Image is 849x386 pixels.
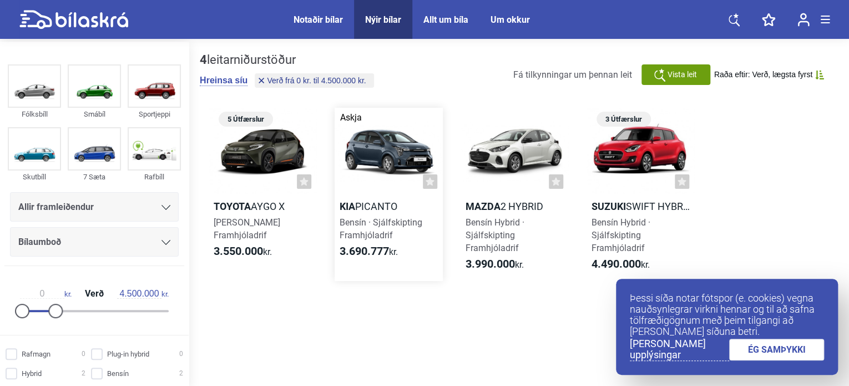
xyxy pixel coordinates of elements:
span: Plug-in hybrid [107,348,149,360]
b: 3.990.000 [466,257,515,270]
span: 5 Útfærslur [224,112,267,127]
span: 2 [82,368,85,379]
span: 0 [82,348,85,360]
b: Kia [340,200,355,212]
span: Bílaumboð [18,234,61,250]
span: kr. [466,258,524,271]
b: 4.490.000 [592,257,641,270]
span: kr. [117,289,169,299]
a: Allt um bíla [423,14,468,25]
button: Raða eftir: Verð, lægsta fyrst [714,70,824,79]
span: 0 [179,348,183,360]
span: Vista leit [668,69,697,81]
h2: 2 Hybrid [461,200,569,213]
span: [PERSON_NAME] Framhjóladrif [214,217,280,240]
a: Nýir bílar [365,14,401,25]
span: Verð frá 0 kr. til 4.500.000 kr. [267,77,366,84]
span: kr. [214,245,272,258]
span: Raða eftir: Verð, lægsta fyrst [714,70,812,79]
span: kr. [20,289,72,299]
button: Hreinsa síu [200,75,247,86]
a: Notaðir bílar [294,14,343,25]
span: kr. [340,245,398,258]
img: user-login.svg [797,13,810,27]
b: 3.550.000 [214,244,263,258]
div: Rafbíll [128,171,181,183]
div: Fólksbíll [8,108,61,121]
div: Skutbíll [8,171,61,183]
a: Um okkur [491,14,530,25]
b: Suzuki [592,200,626,212]
span: 2 [179,368,183,379]
h2: Swift Hybrid [587,200,695,213]
span: 3 Útfærslur [602,112,645,127]
span: Rafmagn [22,348,50,360]
a: Mazda2 HybridBensín Hybrid · SjálfskiptingFramhjóladrif3.990.000kr. [461,108,569,281]
a: AskjaKiaPicantoBensín · SjálfskiptingFramhjóladrif3.690.777kr. [335,108,443,281]
b: 3.690.777 [340,244,389,258]
div: Sportjeppi [128,108,181,121]
span: Hybrid [22,368,42,379]
div: Askja [340,113,362,122]
span: Allir framleiðendur [18,199,94,215]
b: 4 [200,53,207,67]
span: Bensín Hybrid · Sjálfskipting Framhjóladrif [466,217,524,253]
span: Bensín · Sjálfskipting Framhjóladrif [340,217,422,240]
span: Fá tilkynningar um þennan leit [513,69,632,80]
h2: Aygo X [209,200,317,213]
a: 3 ÚtfærslurSuzukiSwift HybridBensín Hybrid · SjálfskiptingFramhjóladrif4.490.000kr. [587,108,695,281]
a: ÉG SAMÞYKKI [729,339,825,360]
div: 7 Sæta [68,171,121,183]
div: Smábíl [68,108,121,121]
div: leitarniðurstöður [200,53,377,67]
span: Verð [82,289,107,298]
p: Þessi síða notar fótspor (e. cookies) vegna nauðsynlegrar virkni hennar og til að safna tölfræðig... [630,293,824,337]
a: [PERSON_NAME] upplýsingar [630,338,729,361]
h2: Picanto [335,200,443,213]
button: Verð frá 0 kr. til 4.500.000 kr. [255,73,373,88]
b: Mazda [466,200,501,212]
span: kr. [592,258,650,271]
span: Bensín Hybrid · Sjálfskipting Framhjóladrif [592,217,650,253]
a: 5 ÚtfærslurToyotaAygo X[PERSON_NAME]Framhjóladrif3.550.000kr. [209,108,317,281]
b: Toyota [214,200,251,212]
span: Bensín [107,368,129,379]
